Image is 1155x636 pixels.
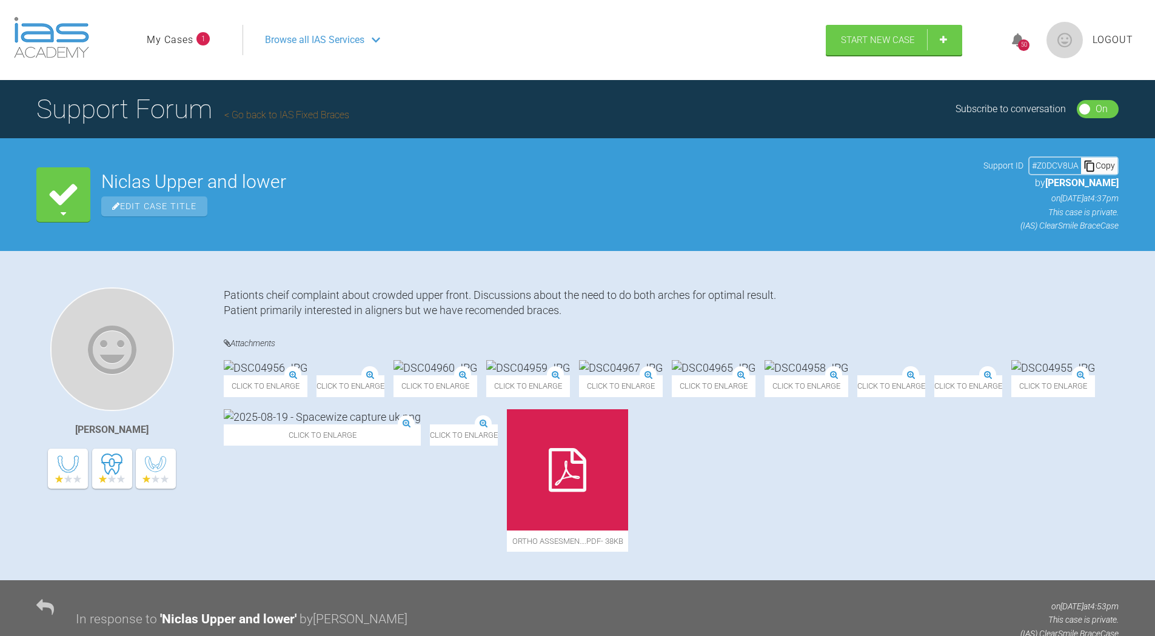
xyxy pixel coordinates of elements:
[50,287,174,411] img: Gustaf Blomgren
[486,360,570,375] img: DSC04959.JPG
[672,375,755,397] span: Click to enlarge
[196,32,210,45] span: 1
[76,609,157,630] div: In response to
[934,375,1002,397] span: Click to enlarge
[841,35,915,45] span: Start New Case
[75,422,149,438] div: [PERSON_NAME]
[1046,22,1083,58] img: profile.png
[1045,177,1119,189] span: [PERSON_NAME]
[224,409,421,424] img: 2025-08-19 - Spacewize capture uk.png
[956,101,1066,117] div: Subscribe to conversation
[393,360,477,375] img: DSC04960.JPG
[983,206,1119,219] p: This case is private.
[857,375,925,397] span: Click to enlarge
[14,17,89,58] img: logo-light.3e3ef733.png
[224,336,1119,351] h4: Attachments
[1081,158,1117,173] div: Copy
[983,219,1119,232] p: (IAS) ClearSmile Brace Case
[486,375,570,397] span: Click to enlarge
[1096,101,1108,117] div: On
[300,609,407,630] div: by [PERSON_NAME]
[147,32,193,48] a: My Cases
[224,424,421,446] span: Click to enlarge
[983,175,1119,191] p: by
[1029,159,1081,172] div: # Z0DCV8UA
[393,375,477,397] span: Click to enlarge
[765,360,848,375] img: DSC04958.JPG
[579,360,663,375] img: DSC04967.JPG
[1020,613,1119,626] p: This case is private.
[160,609,296,630] div: ' Niclas Upper and lower '
[224,287,1119,318] div: Pationts cheif complaint about crowded upper front. Discussions about the need to do both arches ...
[672,360,755,375] img: DSC04965.JPG
[224,360,307,375] img: DSC04956.JPG
[1020,600,1119,613] p: on [DATE] at 4:53pm
[1011,360,1095,375] img: DSC04955.JPG
[1093,32,1133,48] a: Logout
[507,531,628,552] span: Ortho assesmen….pdf - 38KB
[983,159,1023,172] span: Support ID
[1011,375,1095,397] span: Click to enlarge
[316,375,384,397] span: Click to enlarge
[36,88,349,130] h1: Support Forum
[265,32,364,48] span: Browse all IAS Services
[765,375,848,397] span: Click to enlarge
[1018,39,1029,51] div: 50
[826,25,962,55] a: Start New Case
[983,192,1119,205] p: on [DATE] at 4:37pm
[430,424,498,446] span: Click to enlarge
[579,375,663,397] span: Click to enlarge
[101,173,973,191] h2: Niclas Upper and lower
[224,375,307,397] span: Click to enlarge
[224,109,349,121] a: Go back to IAS Fixed Braces
[101,196,207,216] span: Edit Case Title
